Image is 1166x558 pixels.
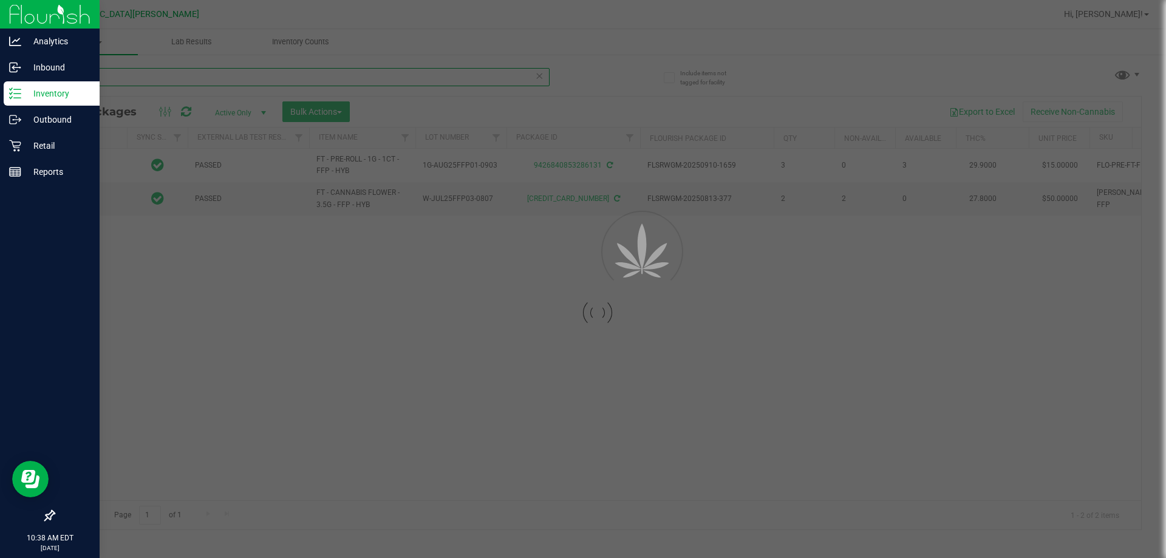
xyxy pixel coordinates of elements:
[9,166,21,178] inline-svg: Reports
[21,112,94,127] p: Outbound
[5,532,94,543] p: 10:38 AM EDT
[9,114,21,126] inline-svg: Outbound
[12,461,49,497] iframe: Resource center
[21,60,94,75] p: Inbound
[21,34,94,49] p: Analytics
[9,140,21,152] inline-svg: Retail
[5,543,94,553] p: [DATE]
[21,138,94,153] p: Retail
[9,87,21,100] inline-svg: Inventory
[9,61,21,73] inline-svg: Inbound
[9,35,21,47] inline-svg: Analytics
[21,165,94,179] p: Reports
[21,86,94,101] p: Inventory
